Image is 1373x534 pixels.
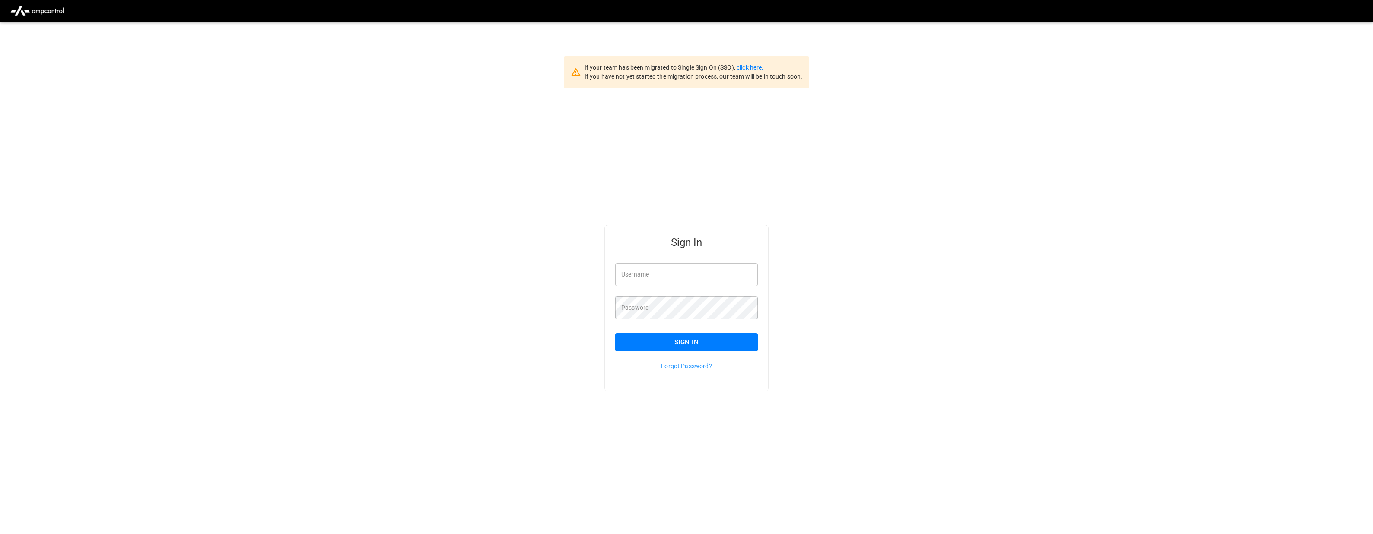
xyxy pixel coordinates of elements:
button: Sign In [615,333,758,351]
a: click here. [737,64,763,71]
img: ampcontrol.io logo [7,3,67,19]
span: If you have not yet started the migration process, our team will be in touch soon. [585,73,803,80]
p: Forgot Password? [615,362,758,370]
h5: Sign In [615,235,758,249]
span: If your team has been migrated to Single Sign On (SSO), [585,64,737,71]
